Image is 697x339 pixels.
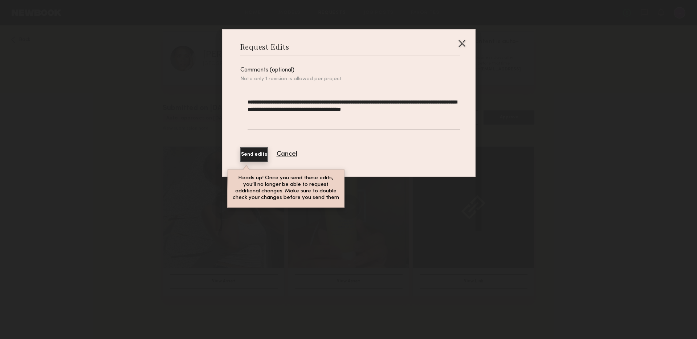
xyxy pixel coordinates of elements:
[240,147,268,162] button: Send edits
[277,151,297,158] button: Cancel
[240,76,460,82] div: Note only 1 revision is allowed per project.
[233,175,339,201] p: Heads up! Once you send these edits, you’ll no longer be able to request additional changes. Make...
[240,67,460,73] div: Comments (optional)
[240,42,289,52] div: Request Edits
